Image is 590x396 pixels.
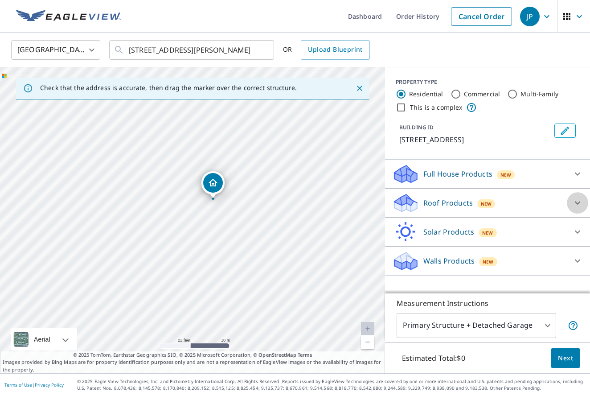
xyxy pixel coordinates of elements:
[399,124,434,131] p: BUILDING ID
[397,298,578,309] p: Measurement Instructions
[129,37,256,62] input: Search by address or latitude-longitude
[423,169,492,179] p: Full House Products
[361,335,374,349] a: Current Level 20, Zoom Out
[354,82,365,94] button: Close
[35,382,64,388] a: Privacy Policy
[361,322,374,335] a: Current Level 20, Zoom In Disabled
[520,90,558,99] label: Multi-Family
[4,382,32,388] a: Terms of Use
[396,78,579,86] div: PROPERTY TYPE
[258,351,296,358] a: OpenStreetMap
[397,313,556,338] div: Primary Structure + Detached Garage
[283,40,370,60] div: OR
[500,171,511,178] span: New
[558,353,573,364] span: Next
[11,37,100,62] div: [GEOGRAPHIC_DATA]
[392,192,583,214] div: Roof ProductsNew
[410,103,463,112] label: This is a complex
[464,90,500,99] label: Commercial
[423,256,475,266] p: Walls Products
[31,328,53,351] div: Aerial
[554,124,576,138] button: Edit building 1
[483,258,493,265] span: New
[481,200,492,207] span: New
[298,351,312,358] a: Terms
[4,382,64,388] p: |
[395,348,472,368] p: Estimated Total: $0
[409,90,443,99] label: Residential
[392,163,583,185] div: Full House ProductsNew
[482,229,493,236] span: New
[77,378,586,392] p: © 2025 Eagle View Technologies, Inc. and Pictometry International Corp. All Rights Reserved. Repo...
[423,227,474,237] p: Solar Products
[201,171,225,199] div: Dropped pin, building 1, Residential property, 19053 Brentwood Dr Bloomington, IL 61705
[423,198,473,208] p: Roof Products
[392,250,583,272] div: Walls ProductsNew
[40,84,297,92] p: Check that the address is accurate, then drag the marker over the correct structure.
[399,134,551,145] p: [STREET_ADDRESS]
[520,7,540,26] div: JP
[451,7,512,26] a: Cancel Order
[551,348,580,368] button: Next
[301,40,369,60] a: Upload Blueprint
[11,328,77,351] div: Aerial
[392,221,583,243] div: Solar ProductsNew
[16,10,121,23] img: EV Logo
[568,320,578,331] span: Your report will include the primary structure and a detached garage if one exists.
[308,44,362,55] span: Upload Blueprint
[73,351,312,359] span: © 2025 TomTom, Earthstar Geographics SIO, © 2025 Microsoft Corporation, ©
